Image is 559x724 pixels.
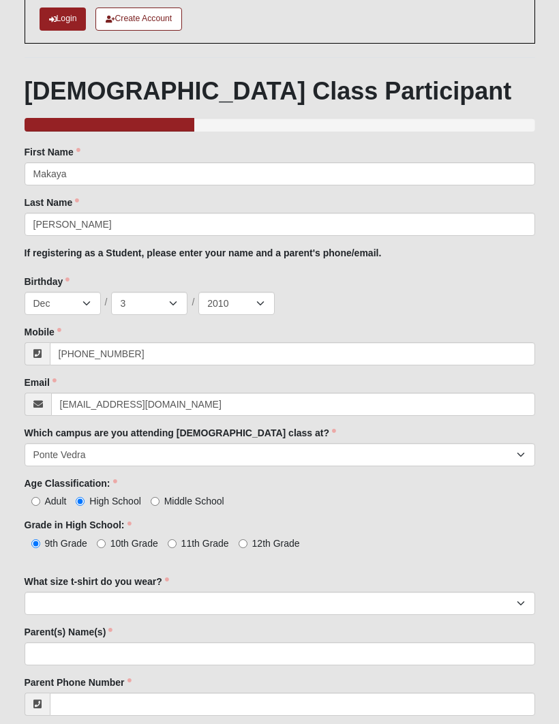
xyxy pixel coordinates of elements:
[97,539,106,548] input: 10th Grade
[151,497,160,506] input: Middle School
[168,539,177,548] input: 11th Grade
[25,196,80,209] label: Last Name
[25,376,57,389] label: Email
[45,538,87,549] span: 9th Grade
[25,247,382,258] b: If registering as a Student, please enter your name and a parent's phone/email.
[40,7,87,30] a: Login
[105,295,108,310] span: /
[25,676,132,689] label: Parent Phone Number
[164,496,224,507] span: Middle School
[239,539,247,548] input: 12th Grade
[31,497,40,506] input: Adult
[45,496,67,507] span: Adult
[95,7,182,30] a: Create Account
[252,538,300,549] span: 12th Grade
[25,625,113,639] label: Parent(s) Name(s)
[25,575,169,588] label: What size t-shirt do you wear?
[25,145,80,159] label: First Name
[89,496,141,507] span: High School
[76,497,85,506] input: High School
[110,538,158,549] span: 10th Grade
[25,477,117,490] label: Age Classification:
[25,325,61,339] label: Mobile
[181,538,229,549] span: 11th Grade
[192,295,194,310] span: /
[25,76,535,106] h1: [DEMOGRAPHIC_DATA] Class Participant
[25,518,132,532] label: Grade in High School:
[31,539,40,548] input: 9th Grade
[25,275,70,288] label: Birthday
[25,426,337,440] label: Which campus are you attending [DEMOGRAPHIC_DATA] class at?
